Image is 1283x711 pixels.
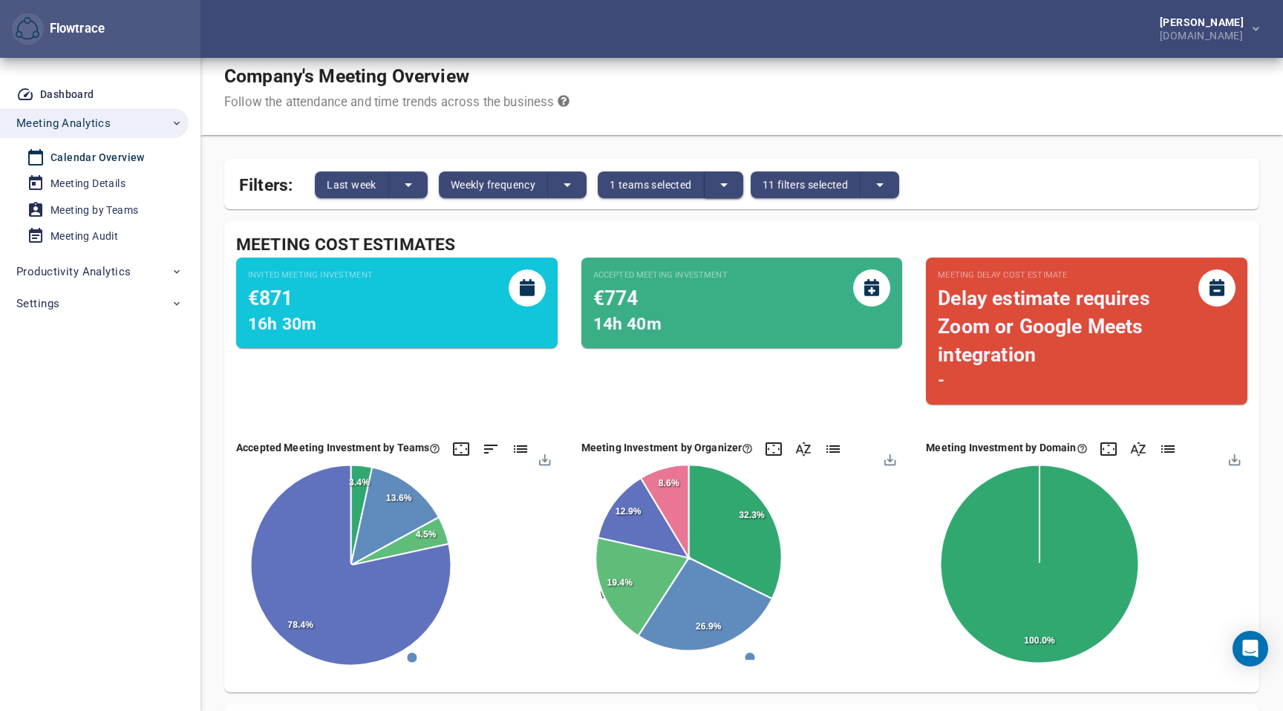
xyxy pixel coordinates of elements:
[315,171,428,198] div: split button
[581,440,754,455] div: Here we estimate the costs of the meetings based on ACCEPTED, PENDING, and TENTATIVE invites (dir...
[938,370,944,390] span: -
[751,171,900,198] div: split button
[327,176,376,194] span: Last week
[451,176,535,194] span: Weekly frequency
[938,286,1149,366] span: Delay estimate requires Zoom or Google Meets integration
[1100,440,1117,458] div: Click here to expand
[538,452,550,465] div: Menu
[512,440,529,458] div: Click here to show list data
[315,171,389,198] button: Last week
[239,166,293,198] span: Filters:
[40,85,94,104] div: Dashboard
[598,171,704,198] button: 1 teams selected
[882,452,895,465] div: Menu
[16,17,39,41] img: Flowtrace
[763,176,849,194] span: 11 filters selected
[50,174,125,193] div: Meeting Details
[224,94,569,111] div: Follow the attendance and time trends across the business
[452,440,470,458] div: Click here to expand
[50,227,118,246] div: Meeting Audit
[482,440,500,458] div: Click here to sort by the value
[1129,440,1147,458] div: Click here to sort by the name
[236,233,1247,258] div: Meeting Cost Estimates
[938,269,1235,393] div: This estimate is based video call start times. Value in brackes is extrapolated against all meeti...
[439,171,587,198] div: split button
[50,201,138,220] div: Meeting by Teams
[610,176,691,194] span: 1 teams selected
[12,13,105,45] div: Flowtrace
[44,20,105,38] div: Flowtrace
[598,171,742,198] div: split button
[439,171,548,198] button: Weekly frequency
[1160,17,1250,27] div: [PERSON_NAME]
[1136,13,1271,45] button: [PERSON_NAME][DOMAIN_NAME]
[236,440,440,455] div: This pie chart estimates the costs associated with meetings based on ACCEPTED invites (direct, or...
[1227,452,1240,465] div: Menu
[248,269,546,337] div: This estimate is based on group and direct invites. This estimate uses team cost estimate overrid...
[16,262,131,281] span: Productivity Analytics
[593,286,639,309] span: €774
[751,171,861,198] button: 11 filters selected
[16,114,111,133] span: Meeting Analytics
[50,148,145,167] div: Calendar Overview
[248,286,293,309] span: €871
[1233,631,1268,666] div: Open Intercom Messenger
[765,440,783,458] div: Click here to expand
[224,65,569,88] h1: Company's Meeting Overview
[794,440,812,458] div: Click here to sort by the name
[593,314,662,334] span: 14h 40m
[589,590,676,600] span: Workspace Mem...
[824,440,842,458] div: Click here to show list data
[248,269,373,281] small: Invited Meeting Investment
[12,13,44,45] button: Flowtrace
[16,294,59,313] span: Settings
[1160,27,1250,41] div: [DOMAIN_NAME]
[1159,440,1177,458] div: Click here to show list data
[938,269,1198,281] small: Meeting Delay Cost Estimate
[248,314,316,334] span: 16h 30m
[926,440,1087,455] div: Here we estimate the costs of the meetings based on the invited participants by their domains. Th...
[593,269,728,281] small: Accepted Meeting Investment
